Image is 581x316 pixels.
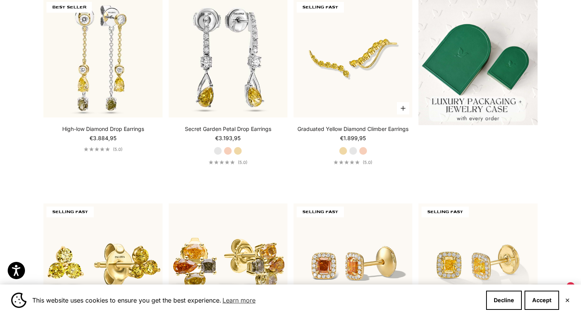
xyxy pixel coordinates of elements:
[525,291,559,310] button: Accept
[113,147,123,152] span: (5.0)
[334,160,372,165] a: 5.0 out of 5.0 stars(5.0)
[297,207,344,217] span: SELLING FAST
[297,2,344,13] span: SELLING FAST
[221,294,257,306] a: Learn more
[185,125,271,133] a: Secret Garden Petal Drop Earrings
[334,160,360,164] div: 5.0 out of 5.0 stars
[84,147,110,151] div: 5.0 out of 5.0 stars
[422,207,469,217] span: SELLING FAST
[84,147,123,152] a: 5.0 out of 5.0 stars(5.0)
[340,134,366,142] sale-price: €1.899,95
[297,125,408,133] a: Graduated Yellow Diamond Climber Earrings
[32,294,480,306] span: This website uses cookies to ensure you get the best experience.
[215,134,241,142] sale-price: €3.193,95
[209,160,247,165] a: 5.0 out of 5.0 stars(5.0)
[238,160,247,165] span: (5.0)
[209,160,235,164] div: 5.0 out of 5.0 stars
[363,160,372,165] span: (5.0)
[46,2,92,13] span: BEST SELLER
[565,298,570,303] button: Close
[11,293,27,308] img: Cookie banner
[90,134,116,142] sale-price: €3.884,95
[62,125,144,133] a: High-low Diamond Drop Earrings
[486,291,522,310] button: Decline
[46,207,94,217] span: SELLING FAST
